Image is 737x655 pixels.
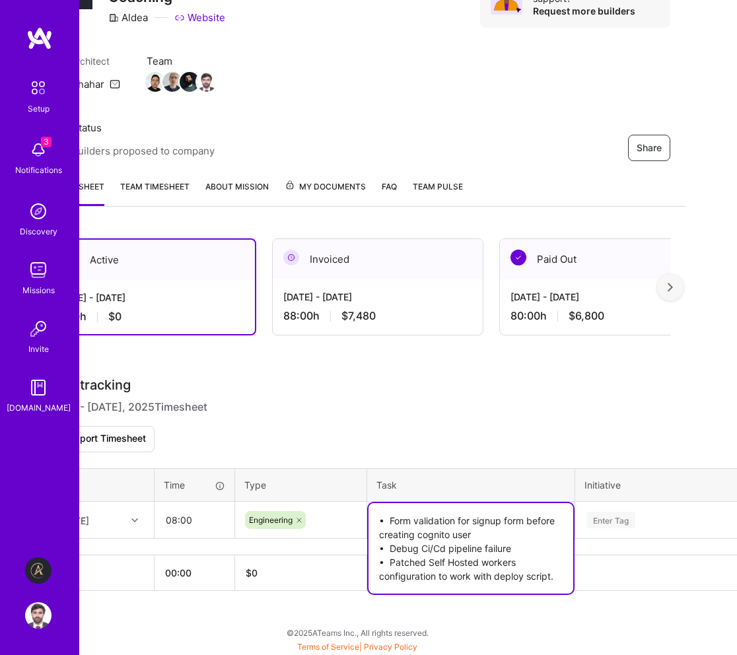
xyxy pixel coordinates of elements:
img: discovery [25,198,52,224]
span: 3 [41,137,52,147]
img: Team Member Avatar [197,72,217,92]
div: 0:00 h [57,310,244,324]
a: Terms of Service [297,642,359,652]
a: My Documents [285,180,366,206]
a: FAQ [382,180,397,206]
div: 88:00 h [283,309,472,323]
div: [DATE] - [DATE] [57,291,244,304]
div: Setup [28,102,50,116]
a: Team Member Avatar [181,71,198,93]
a: Team Member Avatar [198,71,215,93]
a: Team Member Avatar [147,71,164,93]
img: logo [26,26,53,50]
img: guide book [25,374,52,401]
img: right [668,283,673,292]
a: About Mission [205,180,269,206]
img: Team Member Avatar [180,72,199,92]
img: Team Member Avatar [145,72,165,92]
div: Invoiced [273,239,483,279]
div: Aldea [108,11,148,24]
div: Invite [28,342,49,356]
div: 80:00 h [510,309,699,323]
a: Team Member Avatar [164,71,181,93]
img: User Avatar [25,602,52,629]
th: Date [46,469,155,502]
div: Active [46,240,255,280]
a: Team timesheet [120,180,190,206]
span: Time tracking [45,377,131,394]
span: Share [637,141,662,155]
button: Share [628,135,670,161]
span: [DATE] - [DATE] , 2025 Timesheet [45,399,207,415]
span: $6,800 [569,309,604,323]
a: Website [174,11,225,24]
span: $7,480 [341,309,376,323]
img: teamwork [25,257,52,283]
img: Invite [25,316,52,342]
div: [DOMAIN_NAME] [7,401,71,415]
i: icon Mail [110,79,120,89]
span: Team status [45,121,215,135]
th: 00:00 [155,555,235,591]
img: bell [25,137,52,163]
textarea: •⁠ ⁠Form validation for signup form before creating cognito user •⁠ ⁠Debug Ci/Cd pipeline failure... [368,503,573,594]
div: [DATE] - [DATE] [283,290,472,304]
a: Aldea: Transforming Behavior Change Through AI-Driven Coaching [22,557,55,584]
th: Task [367,469,575,502]
a: Privacy Policy [364,642,417,652]
span: My Documents [285,180,366,194]
img: Team Member Avatar [162,72,182,92]
div: Time [164,478,225,492]
div: Enter Tag [586,510,635,530]
img: Paid Out [510,250,526,265]
i: icon CompanyGray [108,13,119,23]
span: | [297,642,417,652]
img: Invoiced [283,250,299,265]
div: Missions [22,283,55,297]
span: $0 [108,310,122,324]
img: Aldea: Transforming Behavior Change Through AI-Driven Coaching [25,557,52,584]
th: Total [46,555,155,591]
a: User Avatar [22,602,55,629]
div: Paid Out [500,239,710,279]
button: Export Timesheet [45,426,155,452]
div: © 2025 ATeams Inc., All rights reserved. [28,616,686,649]
span: Engineering [249,515,293,525]
div: Request more builders [533,5,660,17]
input: HH:MM [155,502,234,537]
i: icon Chevron [131,517,138,524]
span: Builders proposed to company [71,144,215,158]
div: Shahar [71,77,104,91]
div: Discovery [20,224,57,238]
span: $ 0 [246,567,258,578]
span: Team [147,54,215,68]
div: [DATE] - [DATE] [510,290,699,304]
div: Notifications [15,163,62,177]
span: Team architect [45,54,120,68]
a: Team Pulse [413,180,463,206]
span: Team Pulse [413,182,463,191]
th: Type [235,469,367,502]
img: setup [24,74,52,102]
